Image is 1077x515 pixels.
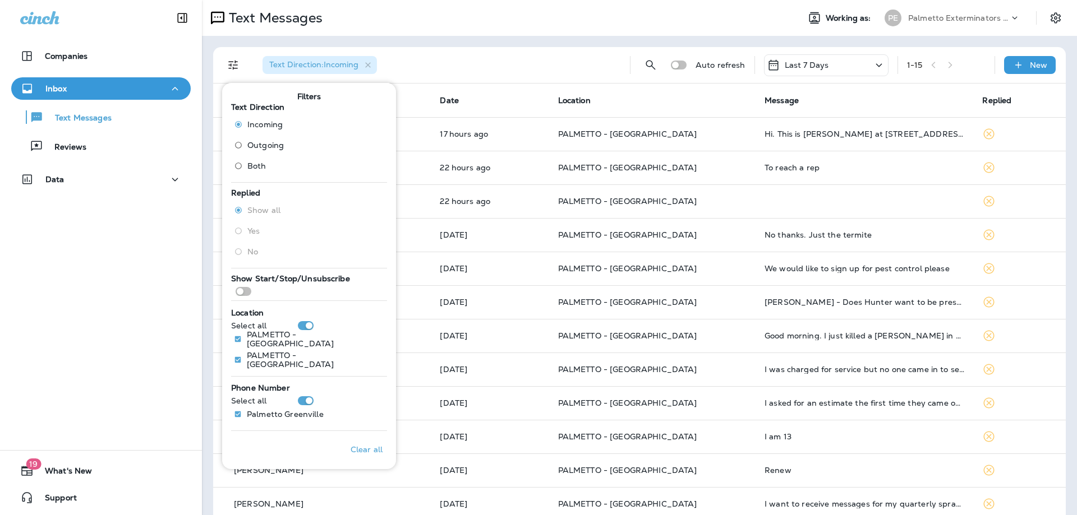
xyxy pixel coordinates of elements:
[440,365,540,374] p: Aug 8, 2025 10:46 AM
[247,330,378,348] p: PALMETTO - [GEOGRAPHIC_DATA]
[639,54,662,76] button: Search Messages
[765,95,799,105] span: Message
[222,76,396,469] div: Filters
[440,499,540,508] p: Aug 8, 2025 10:18 AM
[11,486,191,509] button: Support
[351,445,383,454] p: Clear all
[297,92,321,101] span: Filters
[885,10,901,26] div: PE
[11,105,191,129] button: Text Messages
[696,61,745,69] p: Auto refresh
[908,13,1009,22] p: Palmetto Exterminators LLC
[765,365,964,374] div: I was charged for service but no one came in to service the house
[11,134,191,158] button: Reviews
[785,61,829,69] p: Last 7 Days
[440,163,540,172] p: Aug 12, 2025 11:01 AM
[231,383,290,393] span: Phone Number
[440,230,540,239] p: Aug 8, 2025 01:16 PM
[765,163,964,172] div: To reach a rep
[34,493,77,507] span: Support
[231,308,264,318] span: Location
[440,129,540,138] p: Aug 12, 2025 03:20 PM
[558,364,697,374] span: PALMETTO - [GEOGRAPHIC_DATA]
[765,298,964,307] div: Jason - Does Hunter want to be present when contractor takes out more drywall? Scheduled for week...
[247,351,378,369] p: PALMETTO - [GEOGRAPHIC_DATA]
[44,113,112,124] p: Text Messages
[11,45,191,67] button: Companies
[558,95,591,105] span: Location
[45,52,88,61] p: Companies
[231,396,266,405] p: Select all
[765,466,964,475] div: Renew
[558,398,697,408] span: PALMETTO - [GEOGRAPHIC_DATA]
[247,226,260,235] span: Yes
[982,95,1011,105] span: Replied
[247,161,266,170] span: Both
[34,466,92,480] span: What's New
[247,120,283,129] span: Incoming
[224,10,323,26] p: Text Messages
[1046,8,1066,28] button: Settings
[234,466,303,475] p: [PERSON_NAME]
[558,432,697,442] span: PALMETTO - [GEOGRAPHIC_DATA]
[45,175,65,184] p: Data
[1030,61,1047,69] p: New
[247,206,280,215] span: Show all
[43,142,86,153] p: Reviews
[765,331,964,340] div: Good morning. I just killed a roach in my kitchen. I've seen a couple of dead ones on the ground ...
[765,398,964,407] div: I asked for an estimate the first time they came out to treat but no one ever scheduled it.
[247,247,258,256] span: No
[558,163,697,173] span: PALMETTO - [GEOGRAPHIC_DATA]
[558,230,697,240] span: PALMETTO - [GEOGRAPHIC_DATA]
[765,432,964,441] div: I am 13
[269,59,358,69] span: Text Direction : Incoming
[231,102,284,112] span: Text Direction
[440,264,540,273] p: Aug 8, 2025 12:28 PM
[231,188,260,198] span: Replied
[234,499,303,508] p: [PERSON_NAME]
[765,230,964,239] div: No thanks. Just the termite
[558,196,697,206] span: PALMETTO - [GEOGRAPHIC_DATA]
[346,435,387,463] button: Clear all
[440,298,540,307] p: Aug 8, 2025 12:21 PM
[440,95,459,105] span: Date
[231,321,266,330] p: Select all
[11,168,191,191] button: Data
[765,264,964,273] div: We would like to sign up for pest control please
[263,56,377,74] div: Text Direction:Incoming
[558,499,697,509] span: PALMETTO - [GEOGRAPHIC_DATA]
[167,7,198,29] button: Collapse Sidebar
[558,297,697,307] span: PALMETTO - [GEOGRAPHIC_DATA]
[558,331,697,341] span: PALMETTO - [GEOGRAPHIC_DATA]
[11,77,191,100] button: Inbox
[907,61,923,69] div: 1 - 15
[247,410,324,419] p: Palmetto Greenville
[11,460,191,482] button: 19What's New
[231,273,350,284] span: Show Start/Stop/Unsubscribe
[440,331,540,340] p: Aug 8, 2025 11:09 AM
[26,458,41,470] span: 19
[45,84,67,93] p: Inbox
[440,466,540,475] p: Aug 8, 2025 10:21 AM
[222,54,245,76] button: Filters
[558,129,697,139] span: PALMETTO - [GEOGRAPHIC_DATA]
[440,197,540,206] p: Aug 12, 2025 10:46 AM
[765,129,964,138] div: Hi. This is Michael De Rosa at 327 River Trace Loop, Simpsonville, SC. Bugs are being seen in our...
[440,398,540,407] p: Aug 8, 2025 10:39 AM
[558,263,697,273] span: PALMETTO - [GEOGRAPHIC_DATA]
[826,13,873,23] span: Working as:
[440,432,540,441] p: Aug 8, 2025 10:29 AM
[558,465,697,475] span: PALMETTO - [GEOGRAPHIC_DATA]
[765,499,964,508] div: I want to receive messages for my quarterly spraying. No others
[247,141,284,150] span: Outgoing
